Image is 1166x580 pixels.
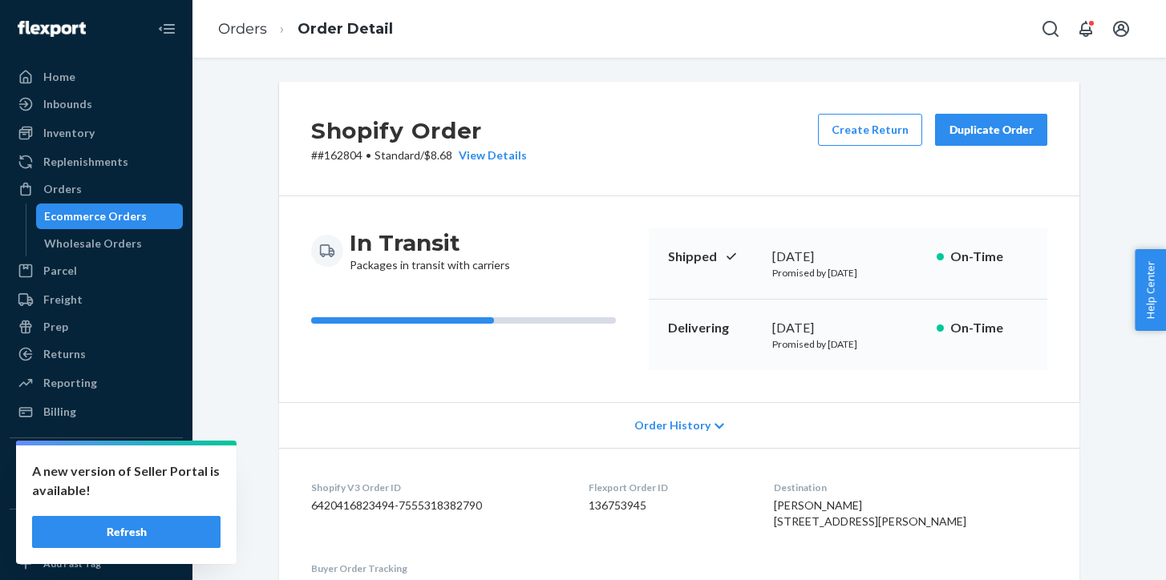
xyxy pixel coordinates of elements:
button: View Details [452,147,527,163]
a: Freight [10,287,183,312]
a: Orders [10,176,183,202]
a: Ecommerce Orders [36,203,184,229]
a: Prep [10,314,183,340]
button: Fast Tags [10,522,183,548]
a: Home [10,64,183,90]
a: Wholesale Orders [36,231,184,256]
span: Order History [634,417,711,433]
p: A new version of Seller Portal is available! [32,461,221,500]
p: Promised by [DATE] [772,266,924,280]
dt: Flexport Order ID [589,481,749,494]
div: Reporting [43,375,97,391]
h2: Shopify Order [311,114,527,147]
div: Ecommerce Orders [44,208,147,224]
a: Returns [10,341,183,367]
button: Close Navigation [151,13,183,45]
div: Duplicate Order [949,122,1034,138]
div: Packages in transit with carriers [350,228,510,273]
span: Standard [374,148,420,162]
img: Flexport logo [18,21,86,37]
button: Refresh [32,516,221,548]
p: On-Time [950,319,1028,337]
p: Delivering [668,319,759,337]
p: On-Time [950,248,1028,266]
h3: In Transit [350,228,510,257]
a: Reporting [10,370,183,396]
button: Open Search Box [1034,13,1067,45]
div: Freight [43,292,83,308]
a: Inventory [10,120,183,146]
div: [DATE] [772,319,924,337]
div: Parcel [43,263,77,279]
div: Prep [43,319,68,335]
button: Open notifications [1070,13,1102,45]
div: [DATE] [772,248,924,266]
div: Replenishments [43,154,128,170]
dd: 6420416823494-7555318382790 [311,497,563,514]
a: Add Integration [10,483,183,502]
a: Orders [218,20,267,38]
ol: breadcrumbs [205,6,406,53]
a: Billing [10,399,183,425]
a: Add Fast Tag [10,554,183,574]
div: Returns [43,346,86,362]
button: Help Center [1135,249,1166,331]
dt: Shopify V3 Order ID [311,481,563,494]
button: Create Return [818,114,922,146]
a: Parcel [10,258,183,284]
div: Orders [43,181,82,197]
span: [PERSON_NAME] [STREET_ADDRESS][PERSON_NAME] [774,498,966,528]
div: Wholesale Orders [44,236,142,252]
a: Inbounds [10,91,183,117]
p: # #162804 / $8.68 [311,147,527,163]
div: Inventory [43,125,95,141]
button: Integrations [10,451,183,477]
dt: Destination [774,481,1047,494]
dd: 136753945 [589,497,749,514]
a: Order Detail [298,20,393,38]
div: Inbounds [43,96,92,112]
div: Home [43,69,75,85]
span: • [366,148,371,162]
button: Duplicate Order [935,114,1047,146]
dt: Buyer Order Tracking [311,562,563,575]
p: Shipped [668,248,759,266]
button: Open account menu [1105,13,1137,45]
a: Replenishments [10,149,183,175]
div: Billing [43,404,76,420]
p: Promised by [DATE] [772,337,924,351]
